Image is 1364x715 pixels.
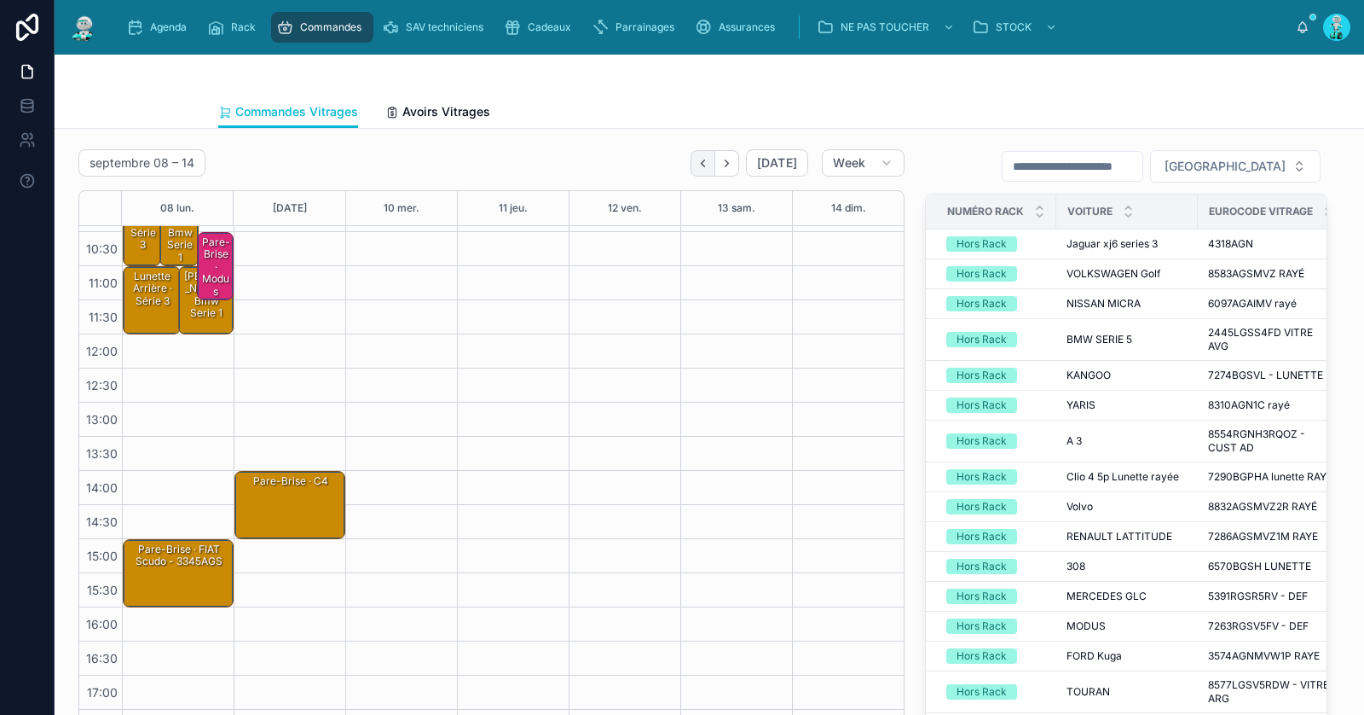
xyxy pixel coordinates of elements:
[1066,398,1188,412] a: YARIS
[82,617,122,631] span: 16:00
[90,154,194,171] h2: septembre 08 – 14
[273,191,307,225] button: [DATE]
[957,648,1007,664] div: Hors Rack
[719,20,775,34] span: Assurances
[82,651,122,666] span: 16:30
[1208,619,1335,633] a: 7263RGSV5FV - DEF
[957,266,1007,282] div: Hors Rack
[1066,619,1188,633] a: MODUS
[957,296,1007,311] div: Hors Rack
[822,149,904,177] button: Week
[238,474,344,489] div: Pare-Brise · c4
[1208,560,1335,573] a: 6570BGSH LUNETTE
[1208,500,1335,514] a: 8832AGSMVZ2R RAYÉ
[946,368,1046,383] a: Hors Rack
[1208,297,1335,311] a: 6097AGAIMV rayé
[1208,326,1335,353] a: 2445LGSS4FD VITRE AVG
[587,12,686,43] a: Parrainages
[946,469,1046,485] a: Hors Rack
[1066,398,1095,412] span: YARIS
[1208,649,1320,663] span: 3574AGNMVW1P RAYE
[946,619,1046,634] a: Hors Rack
[1208,500,1317,514] span: 8832AGSMVZ2R RAYÉ
[82,344,122,358] span: 12:00
[124,540,233,607] div: Pare-Brise · FIAT Scudo - 3345AGS
[218,96,358,129] a: Commandes Vitrages
[499,191,528,225] button: 11 jeu.
[1066,685,1110,699] span: TOURAN
[1066,237,1188,251] a: Jaguar xj6 series 3
[715,150,739,177] button: Next
[957,469,1007,485] div: Hors Rack
[1066,333,1132,346] span: BMW SERIE 5
[200,235,232,299] div: Pare-Brise · Modus
[946,332,1046,347] a: Hors Rack
[718,191,755,225] div: 13 sam.
[1208,267,1304,281] span: 8583AGSMVZ RAYÉ
[690,12,787,43] a: Assurances
[1066,470,1179,484] span: Clio 4 5p Lunette rayée
[83,583,122,597] span: 15:30
[82,241,122,256] span: 10:30
[384,191,419,225] button: 10 mer.
[616,20,674,34] span: Parrainages
[946,684,1046,700] a: Hors Rack
[1208,297,1297,311] span: 6097AGAIMV rayé
[124,267,180,334] div: Lunette Arrière · série 3
[1208,427,1335,455] a: 8554RGNH3RQOZ - CUST AD
[957,684,1007,700] div: Hors Rack
[150,20,187,34] span: Agenda
[1066,333,1188,346] a: BMW SERIE 5
[1209,205,1313,218] span: Eurocode Vitrage
[1208,530,1335,544] a: 7286AGSMVZ1M RAYE
[947,205,1024,218] span: Numéro Rack
[1208,678,1335,706] span: 8577LGSV5RDW - VITRE ARG
[957,619,1007,634] div: Hors Rack
[946,433,1046,449] a: Hors Rack
[377,12,495,43] a: SAV techniciens
[957,398,1007,413] div: Hors Rack
[841,20,929,34] span: NE PAS TOUCHER
[1066,297,1188,311] a: NISSAN MICRA
[1066,619,1106,633] span: MODUS
[1066,434,1188,448] a: A 3
[831,191,866,225] button: 14 dim.
[1208,560,1311,573] span: 6570BGSH LUNETTE
[946,559,1046,574] a: Hors Rack
[1066,297,1141,311] span: NISSAN MICRA
[946,236,1046,252] a: Hors Rack
[198,233,233,299] div: Pare-Brise · Modus
[84,310,122,324] span: 11:30
[1066,590,1188,603] a: MERCEDES GLC
[121,12,199,43] a: Agenda
[1208,590,1308,603] span: 5391RGSR5RV - DEF
[82,514,122,529] span: 14:30
[1066,560,1085,573] span: 308
[1066,649,1188,663] a: FORD Kuga
[402,103,490,120] span: Avoirs Vitrages
[833,155,865,171] span: Week
[179,267,233,334] div: [PERSON_NAME] · Bmw serie 1
[68,14,99,41] img: App logo
[946,398,1046,413] a: Hors Rack
[126,201,159,253] div: Pare-Brise · série 3
[406,20,483,34] span: SAV techniciens
[608,191,642,225] button: 12 ven.
[1208,369,1335,382] a: 7274BGSVL - LUNETTE
[1208,619,1309,633] span: 7263RGSV5FV - DEF
[1208,237,1335,251] a: 4318AGN
[1066,560,1188,573] a: 308
[957,589,1007,604] div: Hors Rack
[160,199,197,265] div: Pare-Brise · Bmw serie 1
[126,542,232,570] div: Pare-Brise · FIAT Scudo - 3345AGS
[1208,237,1253,251] span: 4318AGN
[385,96,490,131] a: Avoirs Vitrages
[1066,685,1188,699] a: TOURAN
[757,155,797,171] span: [DATE]
[691,150,715,177] button: Back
